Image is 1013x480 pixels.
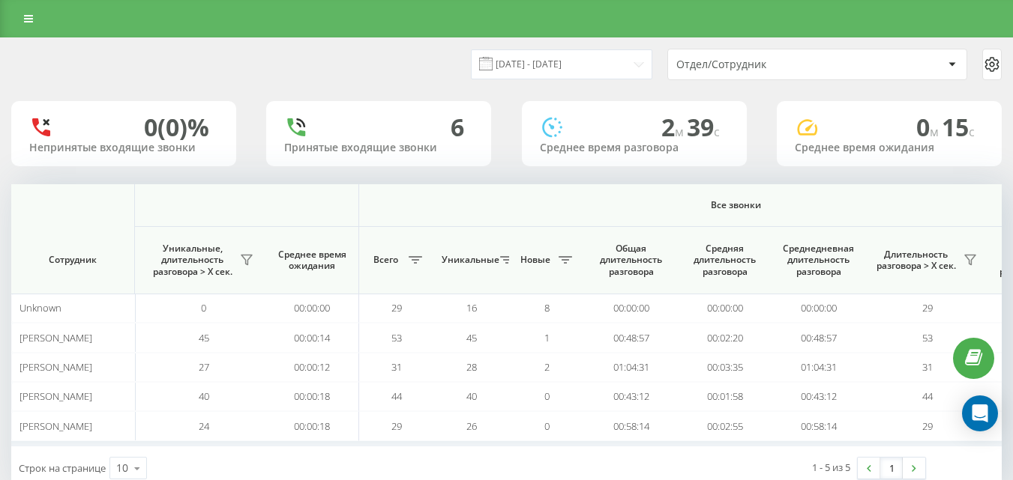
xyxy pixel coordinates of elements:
span: c [714,124,720,140]
span: Всего [367,254,404,266]
a: 1 [880,458,903,479]
td: 00:00:00 [265,294,359,323]
span: 29 [391,301,402,315]
span: 2 [661,111,687,143]
div: Open Intercom Messenger [962,395,998,431]
td: 00:58:14 [772,411,865,440]
span: 29 [922,419,933,433]
td: 00:01:58 [678,382,772,411]
td: 00:00:18 [265,411,359,440]
span: [PERSON_NAME] [19,360,92,374]
span: 28 [466,360,477,374]
td: 00:02:20 [678,323,772,352]
span: 31 [922,360,933,374]
span: 40 [466,389,477,403]
span: 2 [544,360,550,374]
td: 00:48:57 [584,323,678,352]
div: 10 [116,461,128,476]
td: 01:04:31 [584,353,678,382]
span: м [675,124,687,140]
span: Уникальные [442,254,496,266]
span: Среднее время ожидания [277,249,347,272]
span: 0 [201,301,206,315]
div: 1 - 5 из 5 [812,460,850,475]
span: 53 [922,331,933,344]
span: 0 [544,389,550,403]
span: Строк на странице [19,461,106,475]
td: 00:00:00 [678,294,772,323]
div: Среднее время разговора [540,142,729,154]
td: 00:43:12 [772,382,865,411]
span: 29 [391,419,402,433]
div: Среднее время ожидания [795,142,984,154]
span: 15 [942,111,975,143]
span: Среднедневная длительность разговора [783,243,854,278]
span: 39 [687,111,720,143]
td: 00:00:12 [265,353,359,382]
span: 29 [922,301,933,315]
td: 00:03:35 [678,353,772,382]
td: 00:00:14 [265,323,359,352]
span: 16 [466,301,477,315]
span: Сотрудник [24,254,121,266]
span: c [969,124,975,140]
td: 01:04:31 [772,353,865,382]
span: 26 [466,419,477,433]
span: Новые [517,254,554,266]
div: Непринятые входящие звонки [29,142,218,154]
span: 44 [922,389,933,403]
td: 00:00:18 [265,382,359,411]
td: 00:58:14 [584,411,678,440]
div: Отдел/Сотрудник [676,58,856,71]
span: Общая длительность разговора [595,243,667,278]
span: 44 [391,389,402,403]
div: 0 (0)% [144,113,209,142]
span: Длительность разговора > Х сек. [873,249,959,272]
span: 0 [544,419,550,433]
span: 45 [199,331,209,344]
span: Уникальные, длительность разговора > Х сек. [149,243,235,278]
span: [PERSON_NAME] [19,331,92,344]
td: 00:02:55 [678,411,772,440]
span: 0 [916,111,942,143]
span: Unknown [19,301,61,315]
td: 00:00:00 [584,294,678,323]
span: м [930,124,942,140]
td: 00:00:00 [772,294,865,323]
span: Средняя длительность разговора [689,243,760,278]
span: 1 [544,331,550,344]
div: Принятые входящие звонки [284,142,473,154]
span: [PERSON_NAME] [19,419,92,433]
span: 27 [199,360,209,374]
span: 8 [544,301,550,315]
span: 45 [466,331,477,344]
span: 24 [199,419,209,433]
span: 31 [391,360,402,374]
td: 00:48:57 [772,323,865,352]
span: [PERSON_NAME] [19,389,92,403]
span: 40 [199,389,209,403]
td: 00:43:12 [584,382,678,411]
div: 6 [451,113,464,142]
span: 53 [391,331,402,344]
